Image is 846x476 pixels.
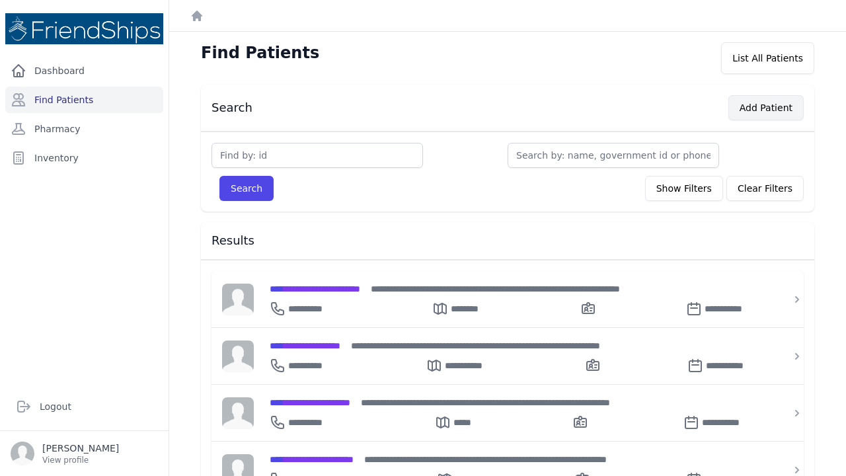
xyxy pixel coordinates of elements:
[42,455,119,465] p: View profile
[211,233,804,249] h3: Results
[5,116,163,142] a: Pharmacy
[5,145,163,171] a: Inventory
[222,340,254,372] img: person-242608b1a05df3501eefc295dc1bc67a.jpg
[222,284,254,315] img: person-242608b1a05df3501eefc295dc1bc67a.jpg
[11,442,158,465] a: [PERSON_NAME] View profile
[201,42,319,63] h1: Find Patients
[42,442,119,455] p: [PERSON_NAME]
[5,58,163,84] a: Dashboard
[5,13,163,44] img: Medical Missions EMR
[219,176,274,201] button: Search
[211,143,423,168] input: Find by: id
[508,143,719,168] input: Search by: name, government id or phone
[645,176,723,201] button: Show Filters
[211,100,252,116] h3: Search
[11,393,158,420] a: Logout
[726,176,804,201] button: Clear Filters
[728,95,804,120] button: Add Patient
[721,42,814,74] div: List All Patients
[222,397,254,429] img: person-242608b1a05df3501eefc295dc1bc67a.jpg
[5,87,163,113] a: Find Patients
